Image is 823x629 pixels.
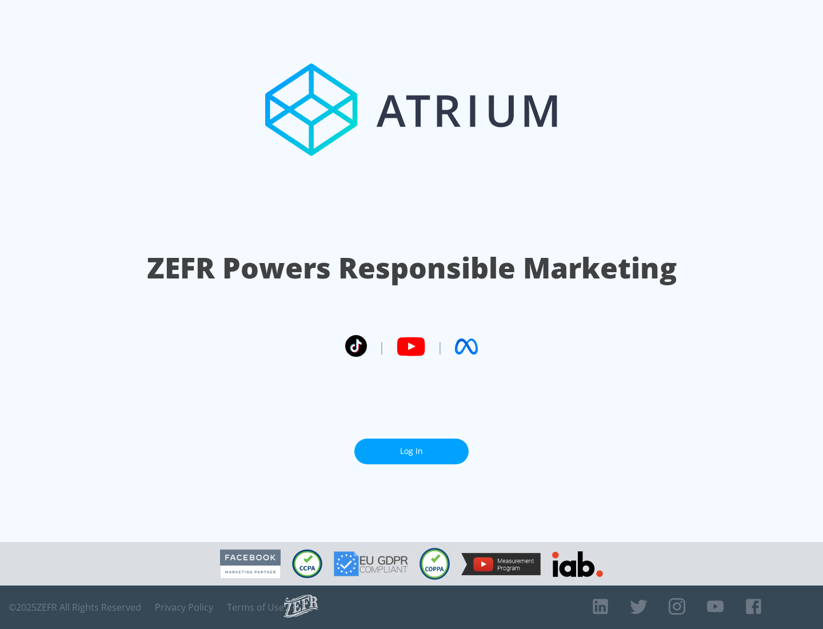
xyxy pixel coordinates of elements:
img: Facebook Marketing Partner [220,550,281,579]
span: | [378,338,385,355]
img: CCPA Compliant [292,550,322,578]
img: GDPR Compliant [334,551,408,576]
h1: ZEFR Powers Responsible Marketing [147,248,677,288]
a: Privacy Policy [155,602,213,613]
a: Log In [354,439,469,464]
img: IAB [552,551,603,577]
span: | [437,338,444,355]
img: COPPA Compliant [420,548,450,580]
span: © 2025 ZEFR All Rights Reserved [9,602,141,613]
img: YouTube Measurement Program [461,553,541,575]
a: Terms of Use [227,602,284,613]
